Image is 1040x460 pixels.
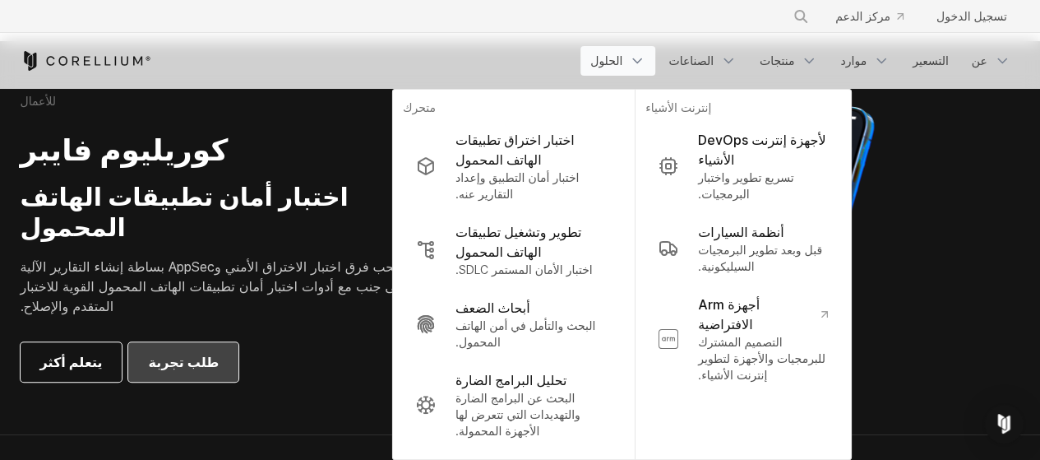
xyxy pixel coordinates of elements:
div: قائمة التنقل [773,2,1020,31]
a: طلب تجربة [128,342,238,382]
font: للأعمال [21,94,57,108]
a: DevOps لأجهزة إنترنت الأشياء تسريع تطوير واختبار البرمجيات. [645,120,841,212]
font: أجهزة Arm الافتراضية [698,296,760,332]
div: فتح برنامج Intercom Messenger [984,404,1024,444]
div: قائمة التنقل [580,46,1019,76]
a: اختبار اختراق تطبيقات الهاتف المحمول اختبار أمان التطبيق وإعداد التقارير عنه. [403,120,625,212]
a: أبحاث الضعف البحث والتأمل في أمن الهاتف المحمول. [403,288,625,360]
font: البحث عن البرامج الضارة والتهديدات التي تتعرض لها الأجهزة المحمولة. [455,391,580,438]
font: تطوير وتشغيل تطبيقات الهاتف المحمول [455,224,582,260]
a: أنظمة السيارات قبل وبعد تطوير البرمجيات السيليكونية. [645,212,841,285]
font: كوريليوم فايبر [21,132,229,168]
font: قبل وبعد تطوير البرمجيات السيليكونية. [698,243,822,273]
font: التسعير [913,53,949,67]
font: أبحاث الضعف [455,300,530,316]
font: مركز الدعم [835,9,890,23]
font: اختبار أمان تطبيقات الهاتف المحمول [21,182,349,243]
font: تسجيل الدخول [936,9,1007,23]
font: يتعلم أكثر [40,354,103,370]
a: تحليل البرامج الضارة البحث عن البرامج الضارة والتهديدات التي تتعرض لها الأجهزة المحمولة. [403,360,625,449]
a: أجهزة Arm الافتراضية التصميم المشترك للبرمجيات والأجهزة لتطوير إنترنت الأشياء. [645,285,841,393]
a: كوريليوم هوم [21,51,151,71]
font: سوف تحب فرق اختبار الاختراق الأمني ​​وAppSec بساطة إنشاء التقارير الآلية جنبًا إلى جنب مع أدوات ا... [21,258,434,314]
font: DevOps لأجهزة إنترنت الأشياء [698,132,825,168]
font: الحلول [590,53,622,67]
font: تسريع تطوير واختبار البرمجيات. [698,170,793,201]
font: موارد [840,53,867,67]
font: عن [971,53,987,67]
a: يتعلم أكثر [21,342,122,382]
font: متحرك [403,100,436,114]
a: تطوير وتشغيل تطبيقات الهاتف المحمول اختبار الأمان المستمر SDLC. [403,212,625,288]
font: اختبار أمان التطبيق وإعداد التقارير عنه. [455,170,579,201]
font: أنظمة السيارات [698,224,783,240]
font: التصميم المشترك للبرمجيات والأجهزة لتطوير إنترنت الأشياء. [698,335,825,382]
font: منتجات [760,53,794,67]
font: طلب تجربة [148,354,219,370]
font: اختبار الأمان المستمر SDLC. [455,263,593,276]
button: يبحث [786,2,816,31]
font: إنترنت الأشياء [645,100,711,114]
font: تحليل البرامج الضارة [455,372,567,388]
font: الصناعات [668,53,714,67]
font: اختبار اختراق تطبيقات الهاتف المحمول [455,132,575,168]
font: البحث والتأمل في أمن الهاتف المحمول. [455,318,595,349]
